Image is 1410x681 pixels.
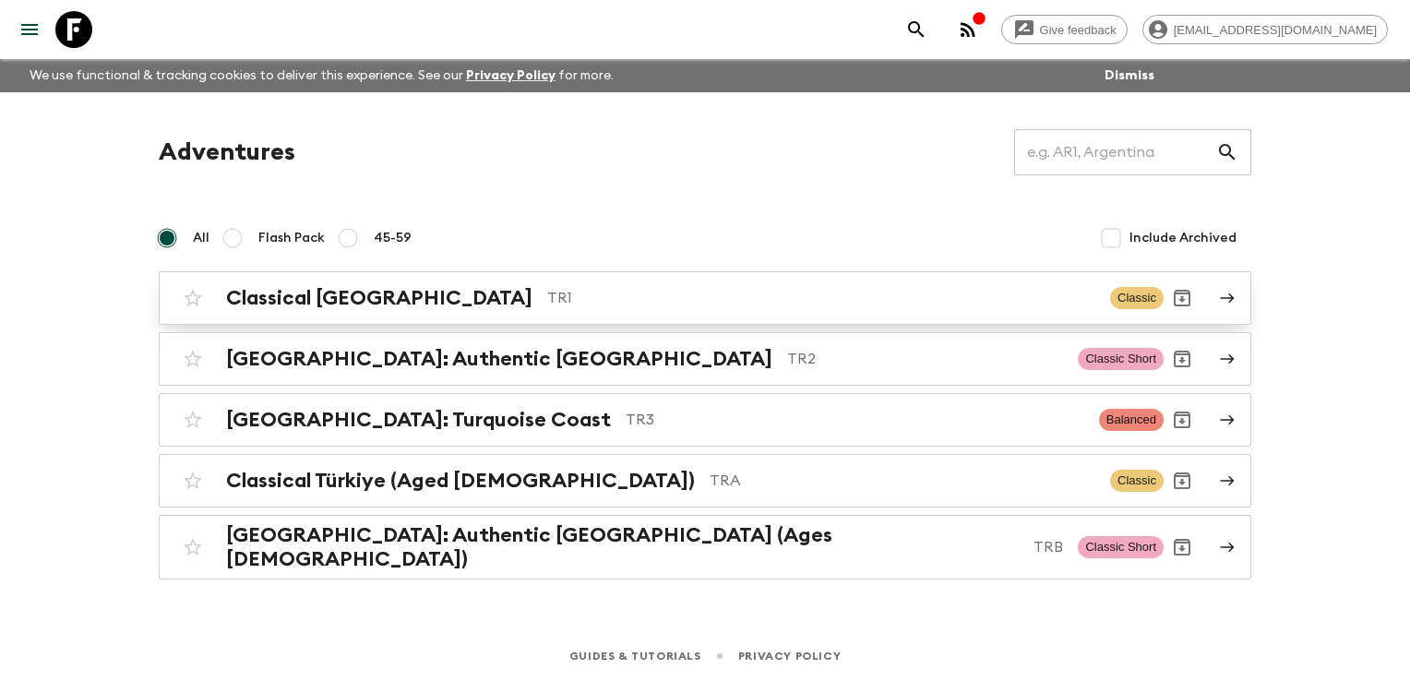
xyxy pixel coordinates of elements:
[1030,23,1127,37] span: Give feedback
[1110,287,1164,309] span: Classic
[1164,23,1387,37] span: [EMAIL_ADDRESS][DOMAIN_NAME]
[1164,340,1201,377] button: Archive
[1078,348,1164,370] span: Classic Short
[226,347,772,371] h2: [GEOGRAPHIC_DATA]: Authentic [GEOGRAPHIC_DATA]
[226,469,695,493] h2: Classical Türkiye (Aged [DEMOGRAPHIC_DATA])
[710,470,1095,492] p: TRA
[374,229,412,247] span: 45-59
[1100,63,1159,89] button: Dismiss
[159,393,1251,447] a: [GEOGRAPHIC_DATA]: Turquoise CoastTR3BalancedArchive
[159,332,1251,386] a: [GEOGRAPHIC_DATA]: Authentic [GEOGRAPHIC_DATA]TR2Classic ShortArchive
[1164,529,1201,566] button: Archive
[738,646,841,666] a: Privacy Policy
[1164,462,1201,499] button: Archive
[1078,536,1164,558] span: Classic Short
[226,523,1019,571] h2: [GEOGRAPHIC_DATA]: Authentic [GEOGRAPHIC_DATA] (Ages [DEMOGRAPHIC_DATA])
[226,408,611,432] h2: [GEOGRAPHIC_DATA]: Turquoise Coast
[547,287,1095,309] p: TR1
[159,271,1251,325] a: Classical [GEOGRAPHIC_DATA]TR1ClassicArchive
[1142,15,1388,44] div: [EMAIL_ADDRESS][DOMAIN_NAME]
[11,11,48,48] button: menu
[193,229,209,247] span: All
[626,409,1084,431] p: TR3
[22,59,621,92] p: We use functional & tracking cookies to deliver this experience. See our for more.
[1164,280,1201,317] button: Archive
[787,348,1063,370] p: TR2
[226,286,532,310] h2: Classical [GEOGRAPHIC_DATA]
[159,454,1251,508] a: Classical Türkiye (Aged [DEMOGRAPHIC_DATA])TRAClassicArchive
[569,646,701,666] a: Guides & Tutorials
[159,134,295,171] h1: Adventures
[1129,229,1237,247] span: Include Archived
[898,11,935,48] button: search adventures
[466,69,556,82] a: Privacy Policy
[258,229,325,247] span: Flash Pack
[1034,536,1063,558] p: TRB
[1164,401,1201,438] button: Archive
[159,515,1251,579] a: [GEOGRAPHIC_DATA]: Authentic [GEOGRAPHIC_DATA] (Ages [DEMOGRAPHIC_DATA])TRBClassic ShortArchive
[1001,15,1128,44] a: Give feedback
[1014,126,1216,178] input: e.g. AR1, Argentina
[1110,470,1164,492] span: Classic
[1099,409,1164,431] span: Balanced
